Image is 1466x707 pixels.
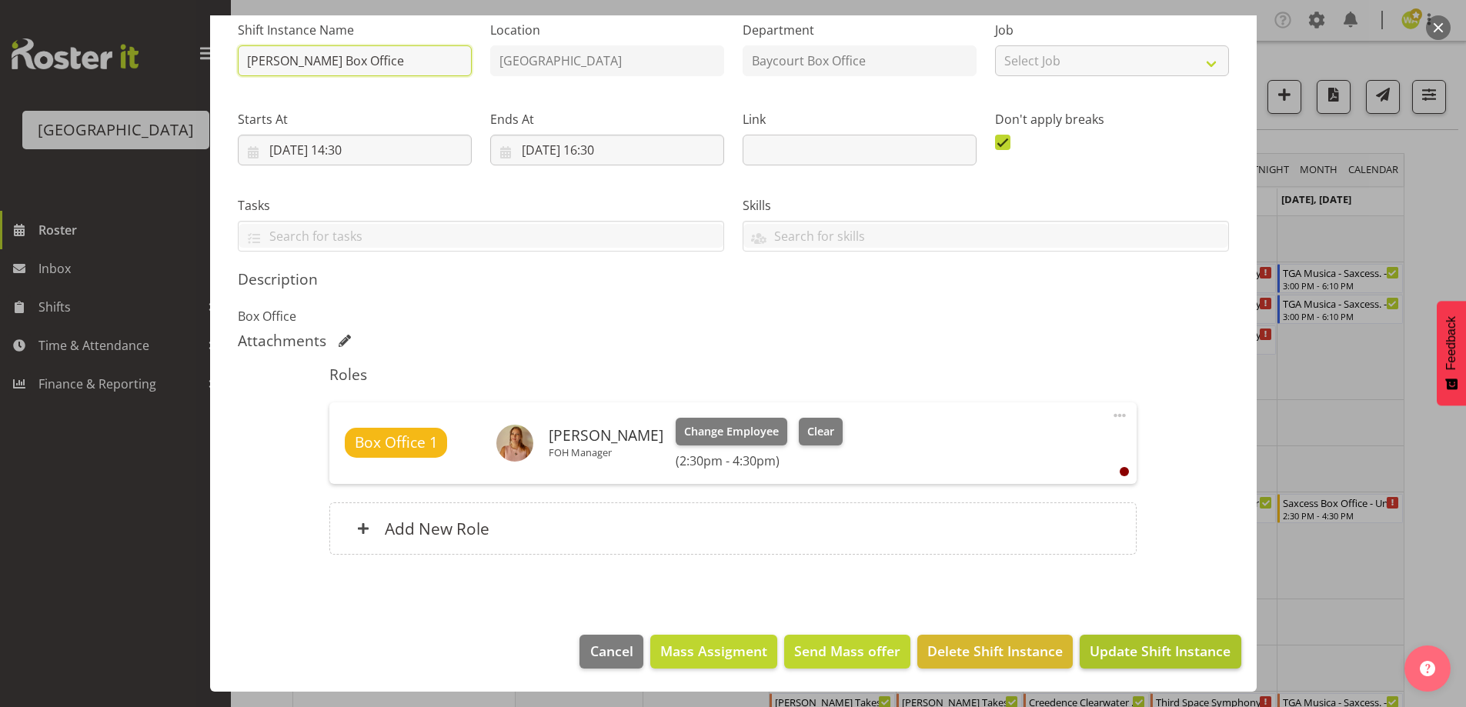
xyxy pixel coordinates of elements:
[238,307,1229,325] p: Box Office
[1120,467,1129,476] div: User is clocked out
[385,519,489,539] h6: Add New Role
[1080,635,1241,669] button: Update Shift Instance
[927,641,1063,661] span: Delete Shift Instance
[799,418,843,445] button: Clear
[1444,316,1458,370] span: Feedback
[807,423,834,440] span: Clear
[549,446,663,459] p: FOH Manager
[239,224,723,248] input: Search for tasks
[1420,661,1435,676] img: help-xxl-2.png
[579,635,643,669] button: Cancel
[650,635,777,669] button: Mass Assigment
[917,635,1073,669] button: Delete Shift Instance
[238,45,472,76] input: Shift Instance Name
[496,425,533,462] img: robin-hendriksb495c7a755c18146707cbd5c66f5c346.png
[590,641,633,661] span: Cancel
[676,418,787,445] button: Change Employee
[1090,641,1231,661] span: Update Shift Instance
[490,135,724,165] input: Click to select...
[743,21,977,39] label: Department
[490,110,724,128] label: Ends At
[794,641,900,661] span: Send Mass offer
[238,196,724,215] label: Tasks
[355,432,438,454] span: Box Office 1
[784,635,910,669] button: Send Mass offer
[490,21,724,39] label: Location
[743,224,1228,248] input: Search for skills
[995,21,1229,39] label: Job
[238,270,1229,288] h5: Description
[995,110,1229,128] label: Don't apply breaks
[238,135,472,165] input: Click to select...
[684,423,779,440] span: Change Employee
[1437,301,1466,405] button: Feedback - Show survey
[549,427,663,444] h6: [PERSON_NAME]
[238,21,472,39] label: Shift Instance Name
[238,110,472,128] label: Starts At
[676,453,842,469] h6: (2:30pm - 4:30pm)
[660,641,767,661] span: Mass Assigment
[743,110,977,128] label: Link
[329,365,1137,384] h5: Roles
[238,332,326,350] h5: Attachments
[743,196,1229,215] label: Skills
